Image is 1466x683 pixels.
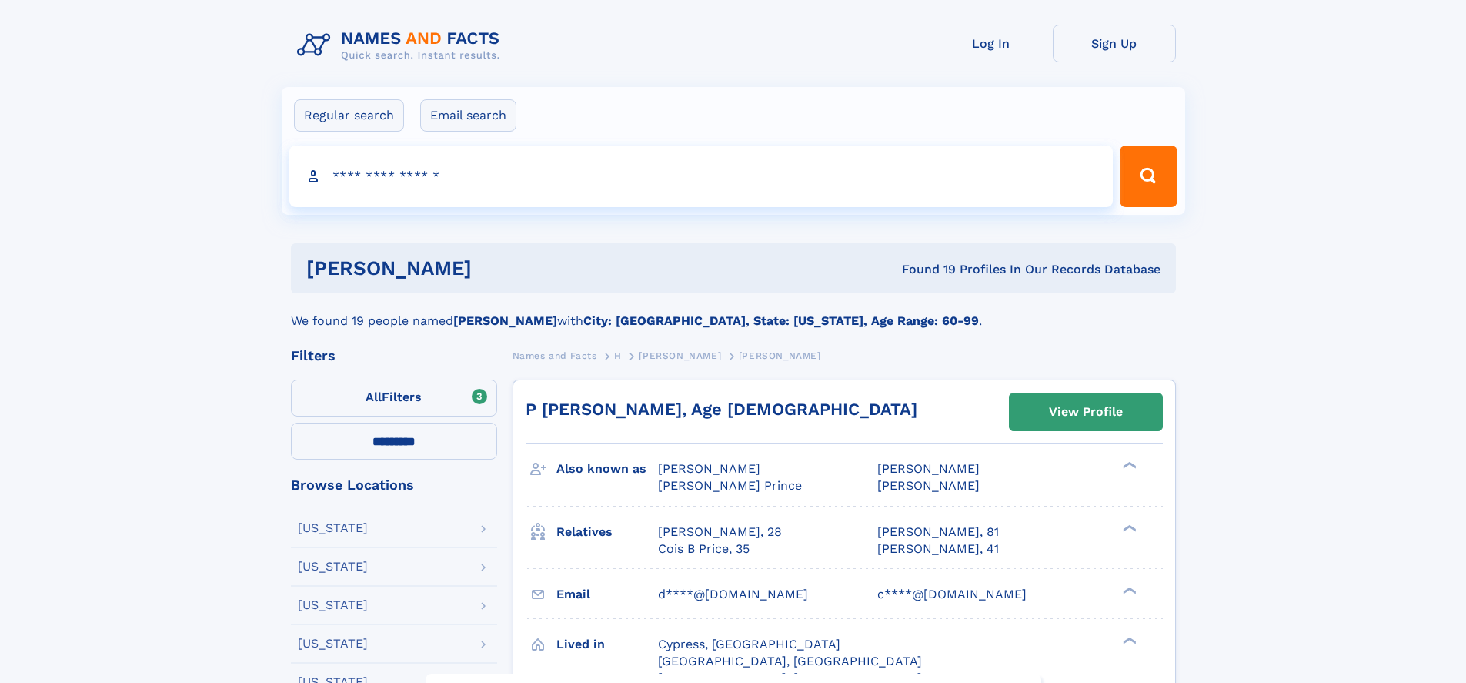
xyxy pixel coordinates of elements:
[1010,393,1162,430] a: View Profile
[556,519,658,545] h3: Relatives
[298,522,368,534] div: [US_STATE]
[556,456,658,482] h3: Also known as
[583,313,979,328] b: City: [GEOGRAPHIC_DATA], State: [US_STATE], Age Range: 60-99
[686,261,1160,278] div: Found 19 Profiles In Our Records Database
[877,478,980,493] span: [PERSON_NAME]
[1119,635,1137,645] div: ❯
[526,400,917,419] a: P [PERSON_NAME], Age [DEMOGRAPHIC_DATA]
[658,541,750,557] a: Cois B Price, 35
[1119,460,1137,470] div: ❯
[420,99,516,132] label: Email search
[298,638,368,650] div: [US_STATE]
[930,25,1053,62] a: Log In
[453,313,557,328] b: [PERSON_NAME]
[289,146,1114,207] input: search input
[658,478,802,493] span: [PERSON_NAME] Prince
[658,524,782,541] a: [PERSON_NAME], 28
[877,541,999,557] a: [PERSON_NAME], 41
[1119,585,1137,595] div: ❯
[1119,523,1137,533] div: ❯
[291,380,497,417] label: Filters
[1053,25,1176,62] a: Sign Up
[877,461,980,476] span: [PERSON_NAME]
[556,581,658,608] h3: Email
[556,631,658,658] h3: Lived in
[366,390,382,404] span: All
[513,346,597,365] a: Names and Facts
[658,461,760,476] span: [PERSON_NAME]
[658,637,840,651] span: Cypress, [GEOGRAPHIC_DATA]
[614,350,622,361] span: H
[306,259,687,278] h1: [PERSON_NAME]
[294,99,404,132] label: Regular search
[1049,394,1123,430] div: View Profile
[658,654,922,668] span: [GEOGRAPHIC_DATA], [GEOGRAPHIC_DATA]
[291,293,1176,330] div: We found 19 people named with .
[739,350,821,361] span: [PERSON_NAME]
[291,349,497,363] div: Filters
[298,561,368,573] div: [US_STATE]
[1120,146,1177,207] button: Search Button
[614,346,622,365] a: H
[639,350,721,361] span: [PERSON_NAME]
[298,599,368,611] div: [US_STATE]
[291,25,513,66] img: Logo Names and Facts
[639,346,721,365] a: [PERSON_NAME]
[877,524,999,541] a: [PERSON_NAME], 81
[291,478,497,492] div: Browse Locations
